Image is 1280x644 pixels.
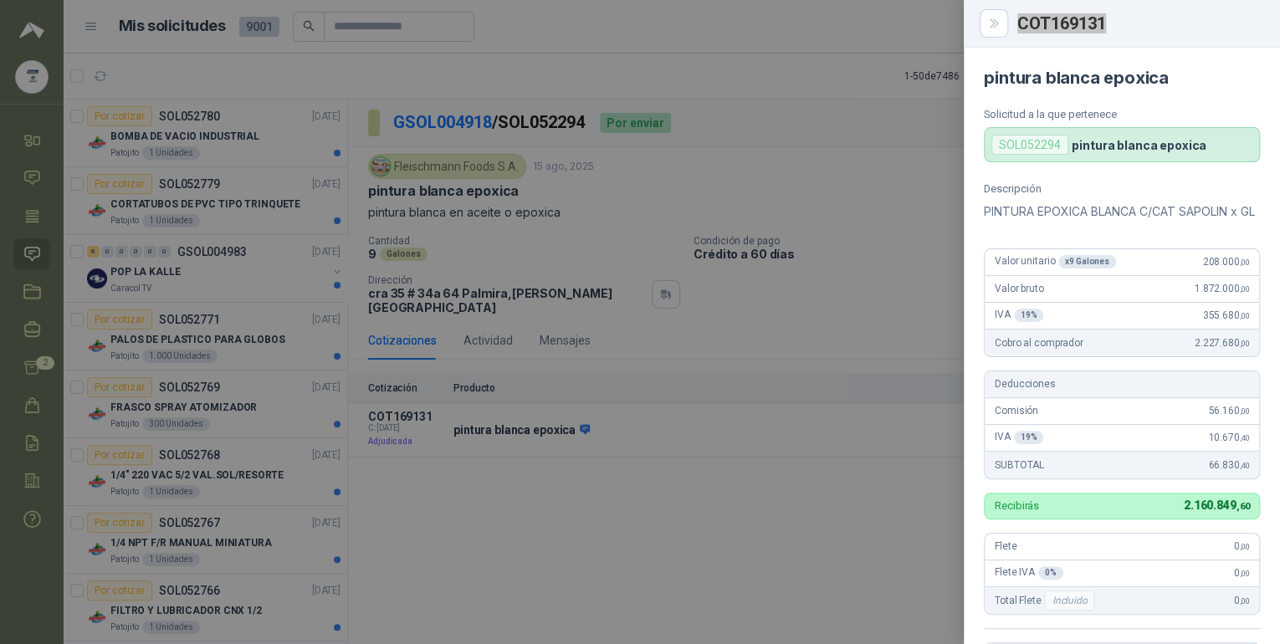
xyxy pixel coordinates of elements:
[984,13,1004,33] button: Close
[995,283,1043,294] span: Valor bruto
[1038,566,1063,580] div: 0 %
[1072,138,1206,152] p: pintura blanca epoxica
[1184,498,1249,512] span: 2.160.849
[995,431,1043,444] span: IVA
[984,108,1260,120] p: Solicitud a la que pertenece
[1239,542,1249,551] span: ,00
[984,182,1260,195] p: Descripción
[1239,339,1249,348] span: ,00
[1239,258,1249,267] span: ,00
[995,255,1116,268] span: Valor unitario
[1208,405,1249,417] span: 56.160
[995,459,1044,471] span: SUBTOTAL
[1195,283,1249,294] span: 1.872.000
[995,337,1083,349] span: Cobro al comprador
[1014,309,1044,322] div: 19 %
[995,500,1039,511] p: Recibirás
[1014,431,1044,444] div: 19 %
[1017,15,1260,32] div: COT169131
[1239,284,1249,294] span: ,00
[1202,309,1249,321] span: 355.680
[1044,590,1094,611] div: Incluido
[1239,433,1249,442] span: ,40
[1239,596,1249,606] span: ,00
[984,202,1260,222] p: PINTURA EPOXICA BLANCA C/CAT SAPOLIN x GL
[991,135,1068,155] div: SOL052294
[995,405,1038,417] span: Comisión
[1234,595,1249,606] span: 0
[1195,337,1249,349] span: 2.227.680
[995,540,1016,552] span: Flete
[1234,540,1249,552] span: 0
[1202,256,1249,268] span: 208.000
[995,566,1063,580] span: Flete IVA
[995,378,1055,390] span: Deducciones
[1058,255,1116,268] div: x 9 Galones
[1239,569,1249,578] span: ,00
[984,68,1260,88] h4: pintura blanca epoxica
[1234,567,1249,579] span: 0
[995,590,1098,611] span: Total Flete
[1239,461,1249,470] span: ,40
[995,309,1043,322] span: IVA
[1236,501,1249,512] span: ,60
[1208,459,1249,471] span: 66.830
[1208,432,1249,443] span: 10.670
[1239,406,1249,416] span: ,00
[1239,311,1249,320] span: ,00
